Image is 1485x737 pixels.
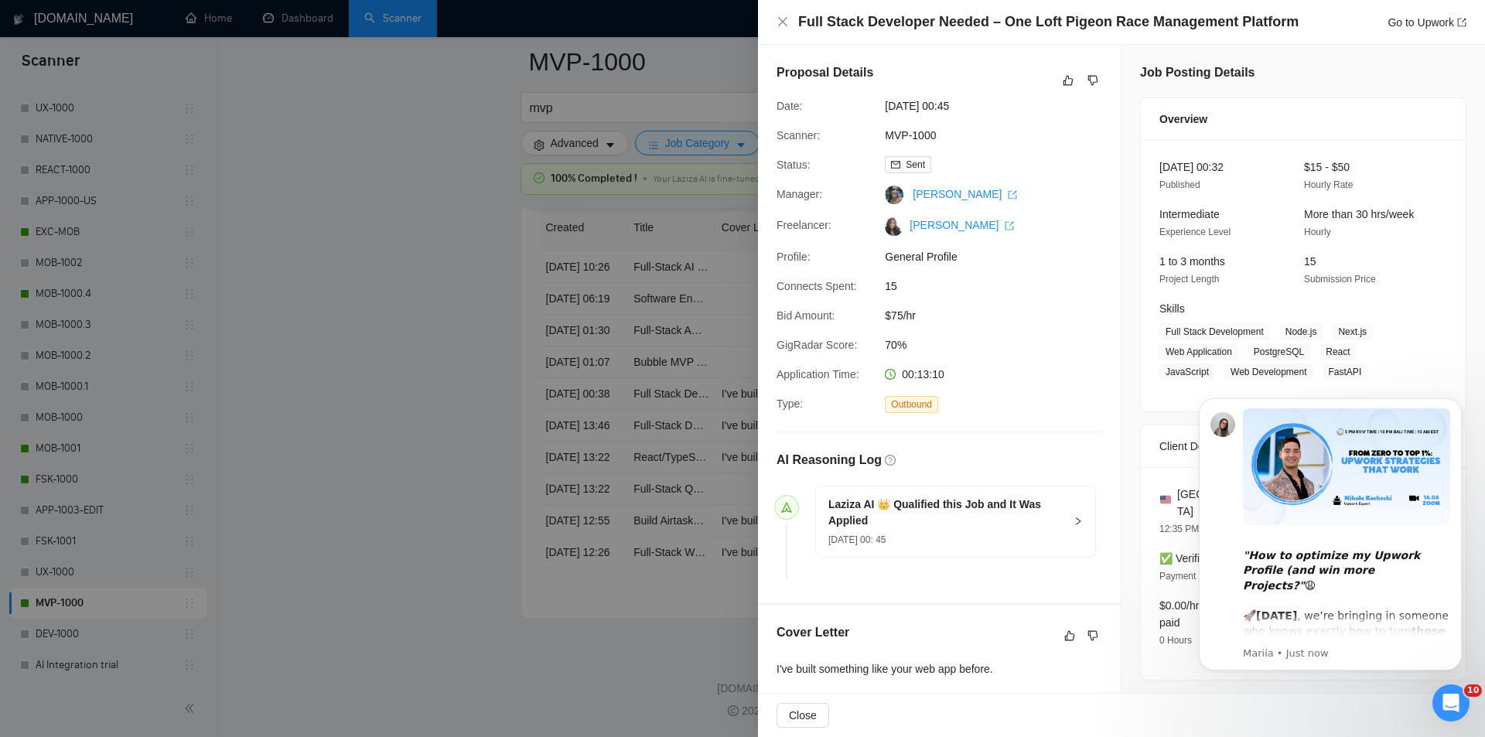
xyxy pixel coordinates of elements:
h5: Cover Letter [777,623,849,642]
a: [PERSON_NAME] export [913,188,1017,200]
button: Close [777,703,829,728]
span: dislike [1087,74,1098,87]
span: $75/hr [885,307,1117,324]
span: 10 [1464,684,1482,697]
span: 0 Hours [1159,635,1192,646]
span: [DATE] 00:32 [1159,161,1224,173]
span: General Profile [885,248,1117,265]
span: GigRadar Score: [777,339,857,351]
span: 12:35 PM [1159,524,1199,534]
span: Freelancer: [777,219,831,231]
a: [PERSON_NAME] export [910,219,1014,231]
iframe: Intercom notifications message [1176,375,1485,695]
iframe: Intercom live chat [1432,684,1470,722]
h5: AI Reasoning Log [777,451,882,469]
span: Application Time: [777,368,859,380]
span: Skills [1159,302,1185,315]
span: MVP-1000 [885,127,1117,144]
span: close [777,15,789,28]
span: Next.js [1332,323,1373,340]
span: Close [789,707,817,724]
span: Project Length [1159,274,1219,285]
span: 15 [1304,255,1316,268]
span: JavaScript [1159,363,1215,380]
span: PostgreSQL [1248,343,1310,360]
button: dislike [1084,626,1102,645]
span: [DATE] 00: 45 [828,534,886,545]
span: right [1074,517,1083,526]
span: Manager: [777,188,822,200]
span: Published [1159,179,1200,190]
span: Scanner: [777,129,820,142]
span: clock-circle [885,369,896,380]
span: FastAPI [1323,363,1368,380]
button: dislike [1084,71,1102,90]
span: Status: [777,159,811,171]
span: React [1319,343,1356,360]
span: Date: [777,100,802,112]
span: Connects Spent: [777,280,857,292]
span: Node.js [1279,323,1323,340]
span: dislike [1087,630,1098,642]
h5: Laziza AI 👑 Qualified this Job and It Was Applied [828,496,1064,529]
button: like [1059,71,1077,90]
span: 00:13:10 [902,368,944,380]
span: 70% [885,336,1117,353]
span: Payment Verification [1159,571,1244,582]
img: 🇺🇸 [1160,494,1171,505]
span: $15 - $50 [1304,161,1350,173]
span: like [1064,630,1075,642]
button: like [1060,626,1079,645]
span: export [1005,221,1014,230]
h5: Proposal Details [777,63,873,82]
span: send [781,502,792,513]
span: Web Application [1159,343,1238,360]
span: Intermediate [1159,208,1220,220]
span: Type: [777,398,803,410]
img: c1tVSLj7g2lWAUoP0SlF5Uc3sF-mX_5oUy1bpRwdjeJdaqr6fmgyBSaHQw-pkKnEHN [885,217,903,236]
span: Submission Price [1304,274,1376,285]
span: Bid Amount: [777,309,835,322]
button: Close [777,15,789,29]
span: export [1008,190,1017,200]
a: Go to Upworkexport [1388,16,1466,29]
span: like [1063,74,1074,87]
span: Experience Level [1159,227,1231,237]
span: Hourly [1304,227,1331,237]
span: 15 [885,278,1117,295]
span: Web Development [1224,363,1313,380]
div: Client Details [1159,425,1447,467]
span: Overview [1159,111,1207,128]
span: 1 to 3 months [1159,255,1225,268]
h5: Job Posting Details [1140,63,1255,82]
span: Hourly Rate [1304,179,1353,190]
span: Profile: [777,251,811,263]
span: ✅ Verified [1159,552,1212,565]
span: mail [891,160,900,169]
span: Sent [906,159,925,170]
h4: Full Stack Developer Needed – One Loft Pigeon Race Management Platform [798,12,1299,32]
span: Outbound [885,396,938,413]
span: Full Stack Development [1159,323,1270,340]
span: export [1457,18,1466,27]
span: [DATE] 00:45 [885,97,1117,114]
span: question-circle [885,455,896,466]
span: More than 30 hrs/week [1304,208,1414,220]
span: $0.00/hr avg hourly rate paid [1159,599,1274,629]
